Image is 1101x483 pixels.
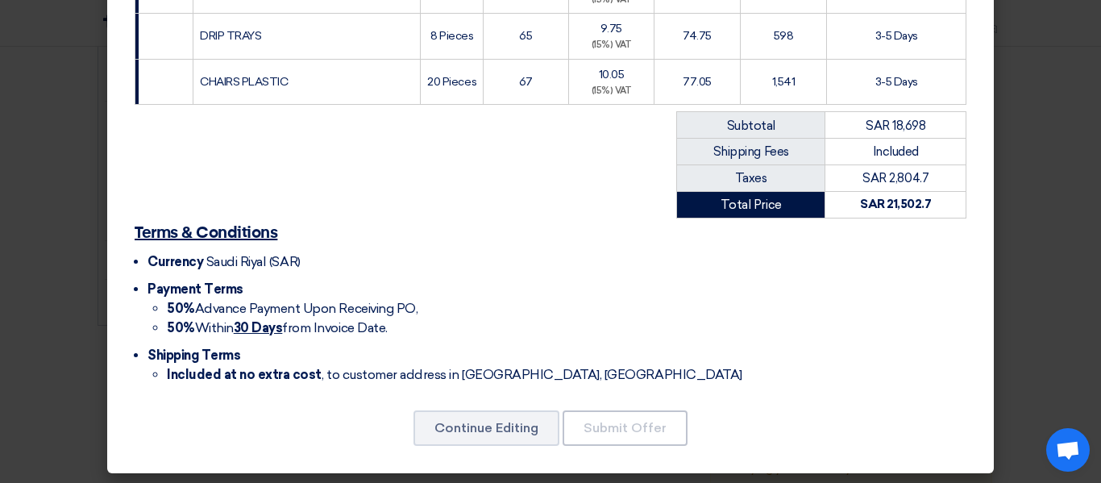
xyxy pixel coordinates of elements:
[774,29,794,43] font: 598
[563,410,688,446] button: Submit Offer
[322,367,742,382] font: , to customer address in [GEOGRAPHIC_DATA], [GEOGRAPHIC_DATA]
[200,29,261,43] font: DRIP TRAYS
[683,29,712,43] font: 74.75
[195,320,234,335] font: Within
[866,119,925,133] font: SAR 18,698
[234,320,283,335] font: 30 Days
[860,197,931,211] font: SAR 21,502.7
[200,75,288,89] font: CHAIRS PLASTIC
[434,420,538,435] font: Continue Editing
[147,254,203,269] font: Currency
[1046,428,1090,472] div: Open chat
[167,367,322,382] font: Included at no extra cost
[167,320,195,335] font: 50%
[862,171,929,185] font: SAR 2,804.7
[135,225,277,241] font: Terms & Conditions
[147,348,240,363] font: Shipping Terms
[147,281,243,297] font: Payment Terms
[592,85,632,96] font: (15%) VAT
[873,144,919,159] font: Included
[206,254,301,269] font: Saudi Riyal (SAR)
[683,75,712,89] font: 77.05
[519,75,533,89] font: 67
[282,320,387,335] font: from Invoice Date.
[413,410,559,446] button: Continue Editing
[599,68,625,81] font: 10.05
[430,29,473,43] font: 8 Pieces
[875,29,918,43] font: 3-5 Days
[600,22,622,35] font: 9.75
[195,301,418,316] font: Advance Payment Upon Receiving PO,
[713,144,789,159] font: Shipping Fees
[592,40,632,50] font: (15%) VAT
[721,198,782,212] font: Total Price
[584,420,667,435] font: Submit Offer
[167,301,195,316] font: 50%
[727,119,775,133] font: Subtotal
[735,171,767,185] font: Taxes
[875,75,918,89] font: 3-5 Days
[772,75,796,89] font: 1,541
[519,29,532,43] font: 65
[427,75,476,89] font: 20 Pieces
